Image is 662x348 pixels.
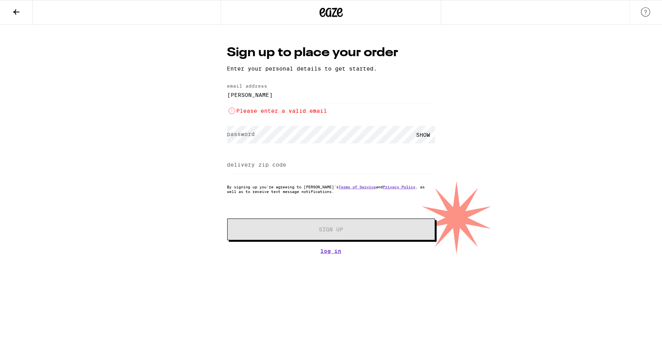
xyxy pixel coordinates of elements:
[227,157,435,174] input: delivery zip code
[227,106,435,115] li: Please enter a valid email
[383,184,416,189] a: Privacy Policy
[227,86,435,103] input: email address
[227,65,435,72] p: Enter your personal details to get started.
[319,227,343,232] span: Sign Up
[227,131,255,137] label: password
[227,248,435,254] a: Log In
[227,162,287,168] label: delivery zip code
[339,184,376,189] a: Terms of Service
[227,83,268,88] label: email address
[412,126,435,143] div: SHOW
[5,5,56,12] span: Hi. Need any help?
[227,184,435,194] p: By signing up you're agreeing to [PERSON_NAME]'s and , as well as to receive text message notific...
[227,44,435,62] h1: Sign up to place your order
[227,219,435,240] button: Sign Up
